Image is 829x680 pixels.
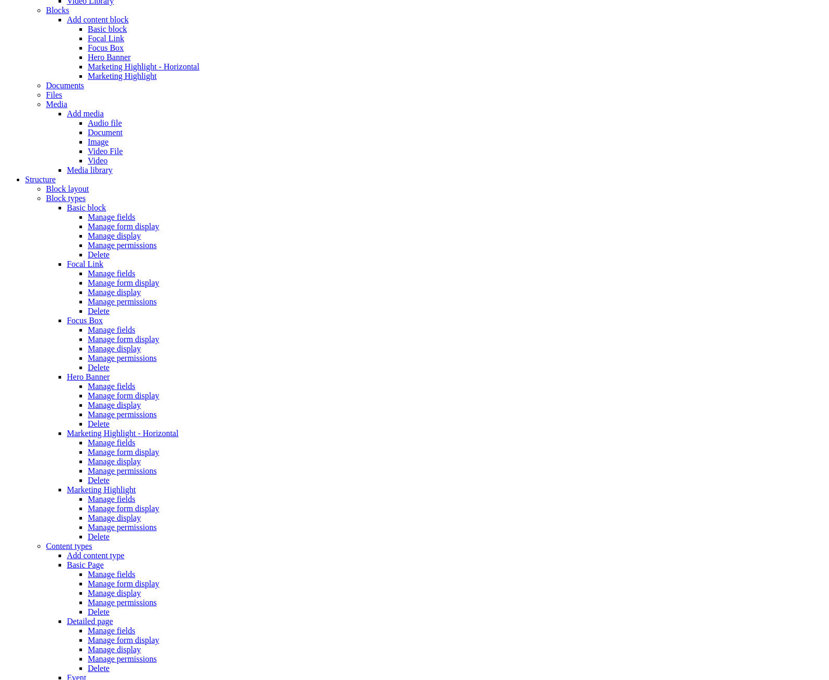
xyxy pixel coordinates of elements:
[46,90,62,99] a: Files
[88,438,135,447] a: Manage fields
[88,401,141,409] a: Manage display
[46,100,67,109] a: Media
[67,15,129,24] a: Add content block
[67,617,113,626] a: Detailed page
[67,485,136,494] a: Marketing Highlight
[88,231,141,240] a: Manage display
[88,250,110,259] a: Delete
[88,53,131,62] a: Hero Banner
[88,589,141,597] a: Manage display
[88,579,159,588] a: Manage form display
[88,523,157,532] a: Manage permissions
[88,598,157,607] a: Manage permissions
[88,513,141,522] a: Manage display
[67,551,124,560] a: Add content type
[88,654,157,663] a: Manage permissions
[88,363,110,372] a: Delete
[88,495,135,503] a: Manage fields
[46,81,84,90] a: Documents
[88,278,159,287] a: Manage form display
[88,664,110,673] a: Delete
[46,542,92,550] a: Content types
[88,410,157,419] a: Manage permissions
[67,203,106,212] a: Basic block
[88,25,127,33] a: Basic block
[88,72,157,80] a: Marketing Highlight
[88,448,159,456] a: Manage form display
[88,636,159,644] a: Manage form display
[88,476,110,485] a: Delete
[88,119,122,127] a: Audio file
[46,194,86,203] a: Block types
[25,175,56,184] a: Structure
[88,34,124,43] a: Focal Link
[67,560,104,569] a: Basic Page
[67,166,113,174] a: Media library
[88,297,157,306] a: Manage permissions
[88,288,141,297] a: Manage display
[67,372,110,381] a: Hero Banner
[88,269,135,278] a: Manage fields
[88,457,141,466] a: Manage display
[46,184,89,193] a: Block layout
[88,391,159,400] a: Manage form display
[88,222,159,231] a: Manage form display
[88,241,157,250] a: Manage permissions
[88,344,141,353] a: Manage display
[88,354,157,362] a: Manage permissions
[88,532,110,541] a: Delete
[88,137,109,146] a: Image
[88,156,108,165] a: Video
[46,6,69,15] a: Blocks
[88,62,200,71] a: Marketing Highlight - Horizontal
[67,316,103,325] a: Focus Box
[67,109,104,118] a: Add media
[88,504,159,513] a: Manage form display
[88,626,135,635] a: Manage fields
[88,128,123,137] a: Document
[88,466,157,475] a: Manage permissions
[88,419,110,428] a: Delete
[88,335,159,344] a: Manage form display
[88,325,135,334] a: Manage fields
[67,260,103,268] a: Focal Link
[88,43,124,52] a: Focus Box
[67,429,179,438] a: Marketing Highlight - Horizontal
[88,382,135,391] a: Manage fields
[88,147,123,156] a: Video File
[88,213,135,221] a: Manage fields
[88,570,135,579] a: Manage fields
[88,607,110,616] a: Delete
[88,307,110,315] a: Delete
[88,645,141,654] a: Manage display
